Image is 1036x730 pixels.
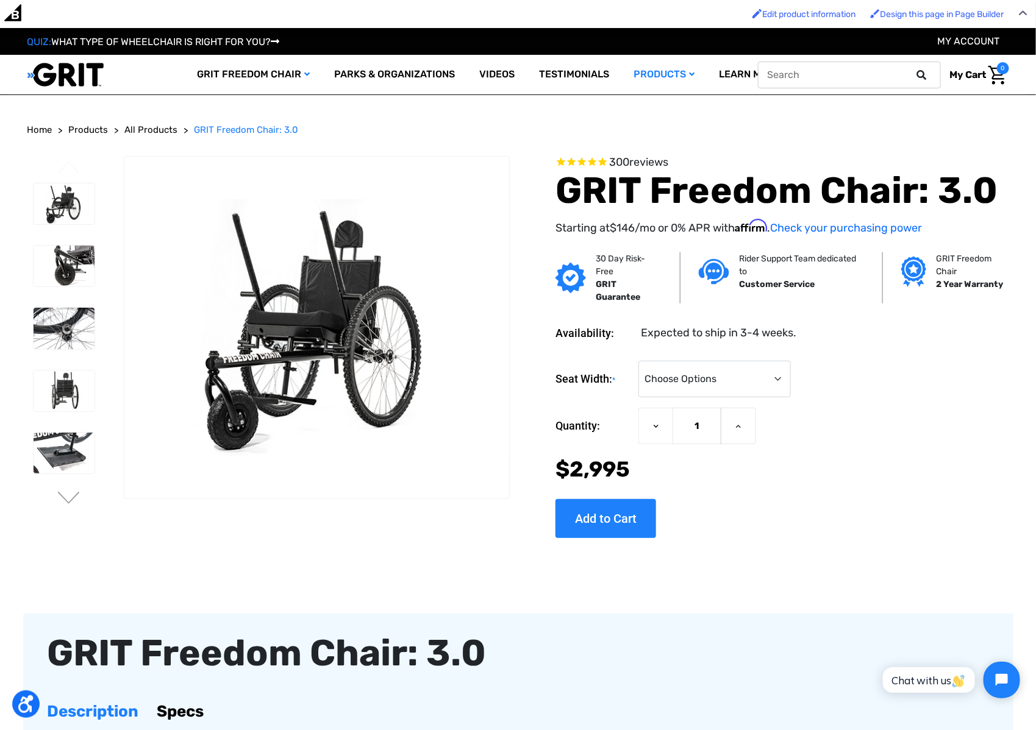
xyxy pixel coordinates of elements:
span: $146 [610,221,635,235]
p: GRIT Freedom Chair [936,252,1013,278]
img: Grit freedom [901,257,926,287]
img: Customer service [699,259,729,284]
a: Enabled brush for page builder edit. Design this page in Page Builder [864,3,1010,26]
span: My Cart [950,69,987,80]
label: Seat Width: [556,361,632,398]
input: Add to Cart [556,499,656,538]
a: QUIZ:WHAT TYPE OF WHEELCHAIR IS RIGHT FOR YOU? [27,36,280,48]
input: Search [758,62,941,88]
dd: Expected to ship in 3-4 weeks. [641,325,796,341]
p: 30 Day Risk-Free [596,252,662,278]
img: Cart [988,66,1006,85]
a: Testimonials [527,55,621,94]
dt: Availability: [556,325,632,341]
img: GRIT Guarantee [556,263,586,293]
iframe: Tidio Chat [870,651,1031,709]
strong: Customer Service [739,279,815,289]
img: GRIT Freedom Chair: 3.0 [34,246,95,286]
label: Quantity: [556,408,632,444]
span: All Products [125,124,178,135]
a: Check your purchasing power - Learn more about Affirm Financing (opens in modal) [770,221,922,235]
a: Parks & Organizations [322,55,467,94]
button: Go to slide 2 of 3 [56,492,82,506]
p: Rider Support Team dedicated to [739,252,864,278]
a: Home [27,123,52,137]
img: GRIT Freedom Chair: 3.0 [34,183,95,224]
a: Enabled brush for product edit Edit product information [746,3,862,26]
h1: GRIT Freedom Chair: 3.0 [556,169,1009,213]
img: GRIT Freedom Chair: 3.0 [34,370,95,411]
nav: Breadcrumb [27,123,1009,137]
span: Design this page in Page Builder [880,9,1004,19]
span: Affirm [735,219,767,232]
img: Enabled brush for page builder edit. [870,9,880,18]
span: Edit product information [762,9,856,19]
span: 300 reviews [609,155,668,169]
span: Home [27,124,52,135]
a: Account [938,35,1000,47]
span: $2,995 [556,456,630,482]
span: 0 [997,62,1009,74]
img: GRIT Freedom Chair: 3.0 [124,199,509,456]
img: Enabled brush for product edit [752,9,762,18]
button: Go to slide 3 of 3 [56,161,82,176]
div: GRIT Freedom Chair: 3.0 [48,626,989,681]
span: reviews [629,155,668,169]
a: Learn More [707,55,801,94]
a: All Products [125,123,178,137]
a: Products [69,123,109,137]
a: Products [621,55,707,94]
span: GRIT Freedom Chair: 3.0 [195,124,299,135]
img: Close Admin Bar [1019,10,1027,16]
strong: GRIT Guarantee [596,279,640,302]
a: Cart with 0 items [941,62,1009,88]
span: Rated 4.6 out of 5 stars 300 reviews [556,156,1009,169]
a: GRIT Freedom Chair [185,55,322,94]
span: QUIZ: [27,36,52,48]
a: Videos [467,55,527,94]
span: Products [69,124,109,135]
p: Starting at /mo or 0% APR with . [556,219,1009,236]
img: GRIT Freedom Chair: 3.0 [34,433,95,473]
strong: 2 Year Warranty [936,279,1003,289]
img: GRIT Freedom Chair: 3.0 [34,308,95,349]
a: GRIT Freedom Chair: 3.0 [195,123,299,137]
img: GRIT All-Terrain Wheelchair and Mobility Equipment [27,62,104,87]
